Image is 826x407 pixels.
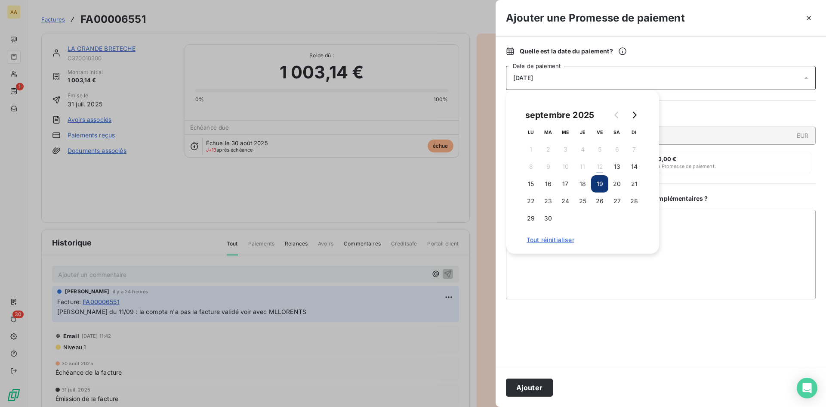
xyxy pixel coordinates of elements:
span: [DATE] [513,75,533,81]
th: dimanche [626,124,643,141]
button: 16 [539,175,557,193]
button: 19 [591,175,608,193]
span: 0,00 € [658,155,677,162]
button: 14 [626,158,643,175]
button: Go to previous month [608,106,626,124]
button: 1 [522,141,539,158]
button: 4 [574,141,591,158]
button: 15 [522,175,539,193]
button: 6 [608,141,626,158]
th: jeudi [574,124,591,141]
button: 20 [608,175,626,193]
button: 5 [591,141,608,158]
button: 3 [557,141,574,158]
button: 21 [626,175,643,193]
button: 8 [522,158,539,175]
button: Go to next month [626,106,643,124]
button: 10 [557,158,574,175]
span: Tout réinitialiser [527,236,638,243]
button: 28 [626,193,643,210]
th: samedi [608,124,626,141]
div: Open Intercom Messenger [797,378,817,398]
button: 30 [539,210,557,227]
button: 22 [522,193,539,210]
button: 25 [574,193,591,210]
button: 12 [591,158,608,175]
h3: Ajouter une Promesse de paiement [506,10,685,26]
th: vendredi [591,124,608,141]
div: septembre 2025 [522,108,597,122]
th: mardi [539,124,557,141]
button: 18 [574,175,591,193]
span: Quelle est la date du paiement ? [520,47,627,56]
button: 24 [557,193,574,210]
button: 27 [608,193,626,210]
button: 23 [539,193,557,210]
th: mercredi [557,124,574,141]
button: 26 [591,193,608,210]
button: 11 [574,158,591,175]
button: 7 [626,141,643,158]
th: lundi [522,124,539,141]
button: 9 [539,158,557,175]
button: 29 [522,210,539,227]
button: Ajouter [506,379,553,397]
button: 17 [557,175,574,193]
button: 13 [608,158,626,175]
button: 2 [539,141,557,158]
